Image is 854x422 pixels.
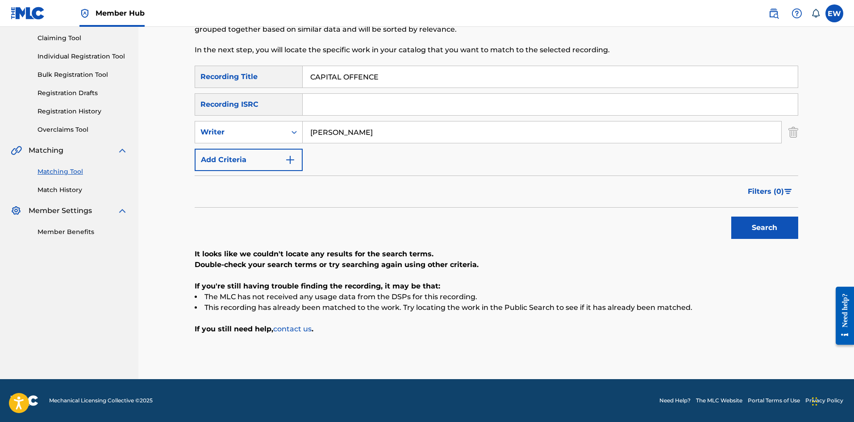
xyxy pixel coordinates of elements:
[200,127,281,138] div: Writer
[792,8,802,19] img: help
[273,325,312,333] a: contact us
[79,8,90,19] img: Top Rightsholder
[29,205,92,216] span: Member Settings
[29,145,63,156] span: Matching
[96,8,145,18] span: Member Hub
[748,397,800,405] a: Portal Terms of Use
[37,33,128,43] a: Claiming Tool
[37,107,128,116] a: Registration History
[195,149,303,171] button: Add Criteria
[829,280,854,352] iframe: Resource Center
[11,7,45,20] img: MLC Logo
[731,217,798,239] button: Search
[784,189,792,194] img: filter
[748,186,784,197] span: Filters ( 0 )
[37,88,128,98] a: Registration Drafts
[742,180,798,203] button: Filters (0)
[49,397,153,405] span: Mechanical Licensing Collective © 2025
[37,227,128,237] a: Member Benefits
[37,167,128,176] a: Matching Tool
[195,66,798,243] form: Search Form
[285,155,296,165] img: 9d2ae6d4665cec9f34b9.svg
[37,125,128,134] a: Overclaims Tool
[195,302,798,313] li: This recording has already been matched to the work. Try locating the work in the Public Search t...
[812,388,817,415] div: Drag
[37,70,128,79] a: Bulk Registration Tool
[195,281,798,292] p: If you're still having trouble finding the recording, it may be that:
[696,397,742,405] a: The MLC Website
[195,249,798,259] p: It looks like we couldn't locate any results for the search terms.
[659,397,691,405] a: Need Help?
[117,145,128,156] img: expand
[825,4,843,22] div: User Menu
[811,9,820,18] div: Notifications
[788,4,806,22] div: Help
[768,8,779,19] img: search
[809,379,854,422] iframe: Chat Widget
[195,324,798,334] p: If you still need help, .
[11,145,22,156] img: Matching
[37,52,128,61] a: Individual Registration Tool
[788,121,798,143] img: Delete Criterion
[11,205,21,216] img: Member Settings
[117,205,128,216] img: expand
[37,185,128,195] a: Match History
[195,259,798,270] p: Double-check your search terms or try searching again using other criteria.
[195,45,659,55] p: In the next step, you will locate the specific work in your catalog that you want to match to the...
[195,292,798,302] li: The MLC has not received any usage data from the DSPs for this recording.
[765,4,783,22] a: Public Search
[805,397,843,405] a: Privacy Policy
[11,395,38,406] img: logo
